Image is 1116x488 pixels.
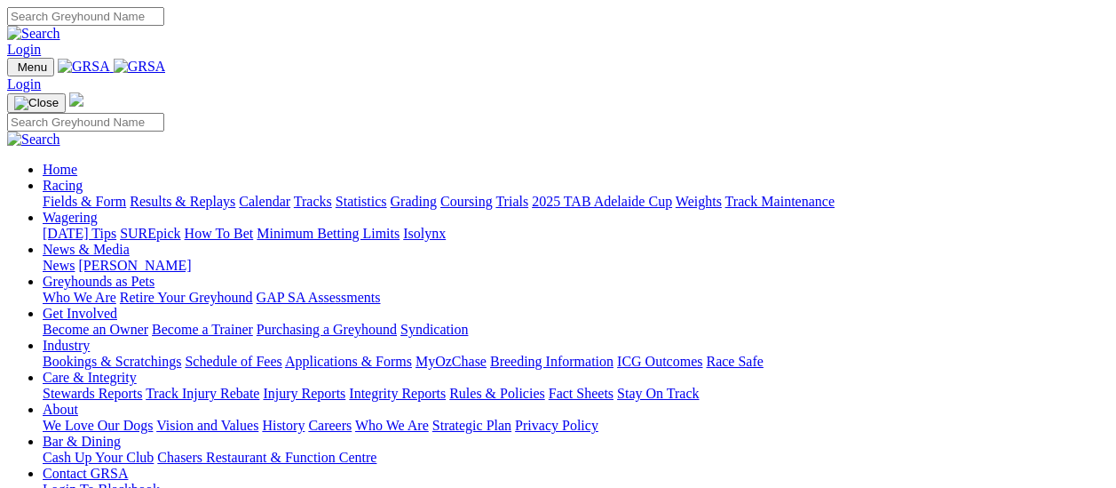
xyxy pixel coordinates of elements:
[440,194,493,209] a: Coursing
[43,418,153,433] a: We Love Our Dogs
[532,194,672,209] a: 2025 TAB Adelaide Cup
[43,242,130,257] a: News & Media
[257,226,400,241] a: Minimum Betting Limits
[43,162,77,177] a: Home
[257,322,397,337] a: Purchasing a Greyhound
[725,194,835,209] a: Track Maintenance
[43,194,126,209] a: Fields & Form
[14,96,59,110] img: Close
[185,354,281,369] a: Schedule of Fees
[308,418,352,433] a: Careers
[403,226,446,241] a: Isolynx
[185,226,254,241] a: How To Bet
[43,402,78,417] a: About
[706,354,763,369] a: Race Safe
[43,434,121,449] a: Bar & Dining
[257,290,381,305] a: GAP SA Assessments
[43,306,117,321] a: Get Involved
[490,354,613,369] a: Breeding Information
[495,194,528,209] a: Trials
[130,194,235,209] a: Results & Replays
[263,386,345,401] a: Injury Reports
[43,194,1109,210] div: Racing
[7,76,41,92] a: Login
[7,7,164,26] input: Search
[549,386,613,401] a: Fact Sheets
[617,354,702,369] a: ICG Outcomes
[69,92,83,107] img: logo-grsa-white.png
[285,354,412,369] a: Applications & Forms
[43,178,83,193] a: Racing
[43,274,154,289] a: Greyhounds as Pets
[114,59,166,75] img: GRSA
[120,290,253,305] a: Retire Your Greyhound
[400,322,468,337] a: Syndication
[43,322,148,337] a: Become an Owner
[43,450,1109,466] div: Bar & Dining
[43,354,181,369] a: Bookings & Scratchings
[7,113,164,132] input: Search
[43,210,98,225] a: Wagering
[7,42,41,57] a: Login
[336,194,387,209] a: Statistics
[43,258,1109,274] div: News & Media
[7,26,60,42] img: Search
[515,418,598,433] a: Privacy Policy
[7,93,66,113] button: Toggle navigation
[58,59,110,75] img: GRSA
[43,226,1109,242] div: Wagering
[7,58,54,76] button: Toggle navigation
[432,418,511,433] a: Strategic Plan
[78,258,191,273] a: [PERSON_NAME]
[355,418,429,433] a: Who We Are
[43,418,1109,434] div: About
[152,322,253,337] a: Become a Trainer
[617,386,699,401] a: Stay On Track
[43,386,1109,402] div: Care & Integrity
[294,194,332,209] a: Tracks
[18,60,47,74] span: Menu
[43,258,75,273] a: News
[43,322,1109,338] div: Get Involved
[43,386,142,401] a: Stewards Reports
[43,370,137,385] a: Care & Integrity
[43,290,1109,306] div: Greyhounds as Pets
[120,226,180,241] a: SUREpick
[449,386,545,401] a: Rules & Policies
[43,354,1109,370] div: Industry
[676,194,722,209] a: Weights
[43,466,128,481] a: Contact GRSA
[156,418,258,433] a: Vision and Values
[7,132,60,148] img: Search
[146,386,259,401] a: Track Injury Rebate
[262,418,305,433] a: History
[43,450,154,465] a: Cash Up Your Club
[43,290,116,305] a: Who We Are
[43,226,116,241] a: [DATE] Tips
[416,354,487,369] a: MyOzChase
[43,338,90,353] a: Industry
[239,194,290,209] a: Calendar
[349,386,446,401] a: Integrity Reports
[391,194,437,209] a: Grading
[157,450,376,465] a: Chasers Restaurant & Function Centre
